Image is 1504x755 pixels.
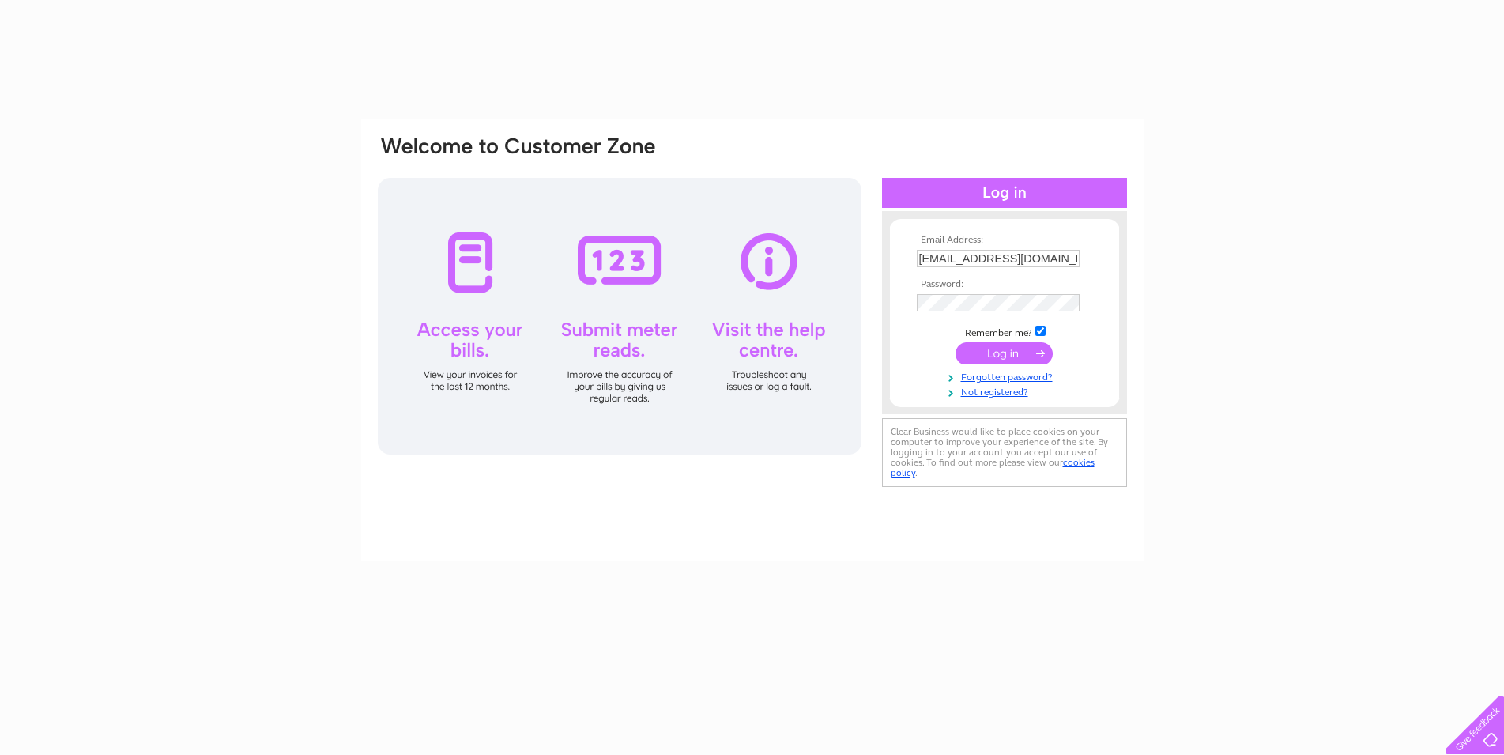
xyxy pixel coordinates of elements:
[913,323,1096,339] td: Remember me?
[956,342,1053,364] input: Submit
[913,235,1096,246] th: Email Address:
[891,457,1095,478] a: cookies policy
[917,368,1096,383] a: Forgotten password?
[882,418,1127,487] div: Clear Business would like to place cookies on your computer to improve your experience of the sit...
[917,383,1096,398] a: Not registered?
[913,279,1096,290] th: Password:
